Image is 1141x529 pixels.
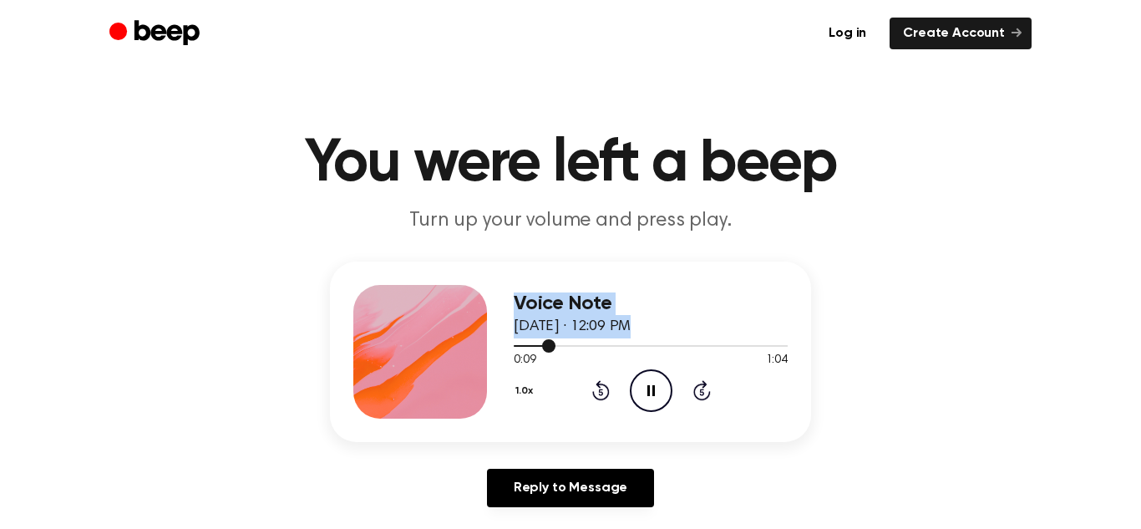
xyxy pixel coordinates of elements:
p: Turn up your volume and press play. [250,207,891,235]
h1: You were left a beep [143,134,998,194]
button: 1.0x [514,377,540,405]
a: Beep [109,18,204,50]
span: 0:09 [514,352,535,369]
a: Log in [815,18,880,49]
h3: Voice Note [514,292,788,315]
span: [DATE] · 12:09 PM [514,319,631,334]
a: Reply to Message [487,469,654,507]
a: Create Account [890,18,1032,49]
span: 1:04 [766,352,788,369]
